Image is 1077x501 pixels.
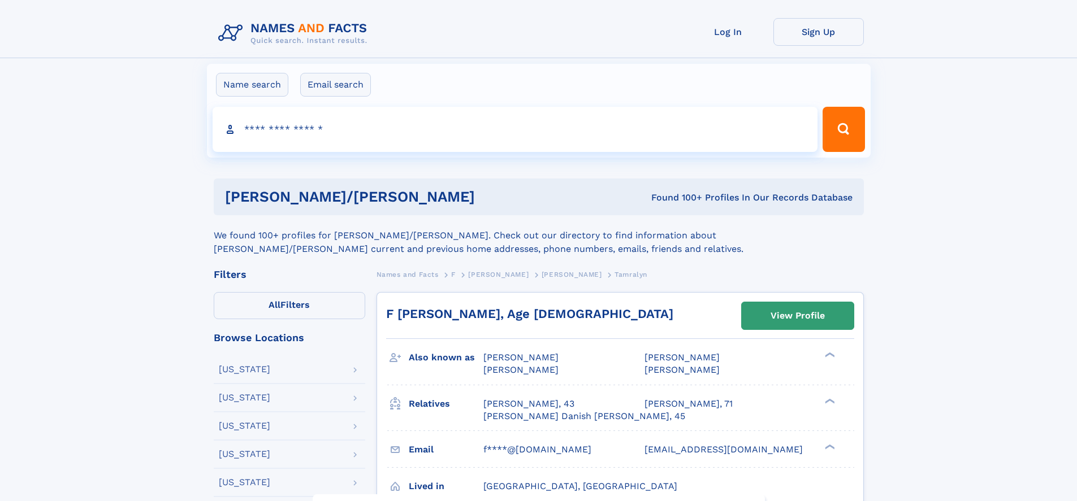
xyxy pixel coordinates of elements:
button: Search Button [823,107,864,152]
div: [US_STATE] [219,421,270,430]
div: Found 100+ Profiles In Our Records Database [563,191,853,204]
span: [PERSON_NAME] [542,271,602,278]
a: F [451,267,456,281]
span: [PERSON_NAME] [483,364,559,375]
a: [PERSON_NAME] Danish [PERSON_NAME], 45 [483,410,685,422]
span: F [451,271,456,278]
a: Sign Up [773,18,864,46]
h3: Email [409,440,483,459]
span: Tamralyn [615,271,647,278]
div: [US_STATE] [219,365,270,374]
a: [PERSON_NAME], 43 [483,398,574,410]
a: View Profile [742,302,854,329]
div: ❯ [822,397,836,404]
div: ❯ [822,443,836,450]
span: [GEOGRAPHIC_DATA], [GEOGRAPHIC_DATA] [483,481,677,491]
a: Names and Facts [377,267,439,281]
div: Filters [214,269,365,280]
div: Browse Locations [214,333,365,343]
span: [PERSON_NAME] [645,352,720,363]
a: Log In [683,18,773,46]
div: We found 100+ profiles for [PERSON_NAME]/[PERSON_NAME]. Check out our directory to find informati... [214,215,864,256]
a: F [PERSON_NAME], Age [DEMOGRAPHIC_DATA] [386,307,673,321]
a: [PERSON_NAME] [542,267,602,281]
div: View Profile [771,303,825,329]
input: search input [213,107,818,152]
img: Logo Names and Facts [214,18,377,49]
span: [PERSON_NAME] [645,364,720,375]
span: [PERSON_NAME] [483,352,559,363]
div: [US_STATE] [219,478,270,487]
a: [PERSON_NAME], 71 [645,398,733,410]
div: ❯ [822,351,836,359]
h3: Relatives [409,394,483,413]
h3: Lived in [409,477,483,496]
span: All [269,299,280,310]
span: [EMAIL_ADDRESS][DOMAIN_NAME] [645,444,803,455]
label: Name search [216,73,288,97]
label: Email search [300,73,371,97]
div: [US_STATE] [219,450,270,459]
h3: Also known as [409,348,483,367]
label: Filters [214,292,365,319]
span: [PERSON_NAME] [468,271,529,278]
a: [PERSON_NAME] [468,267,529,281]
div: [US_STATE] [219,393,270,402]
h1: [PERSON_NAME]/[PERSON_NAME] [225,190,563,204]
